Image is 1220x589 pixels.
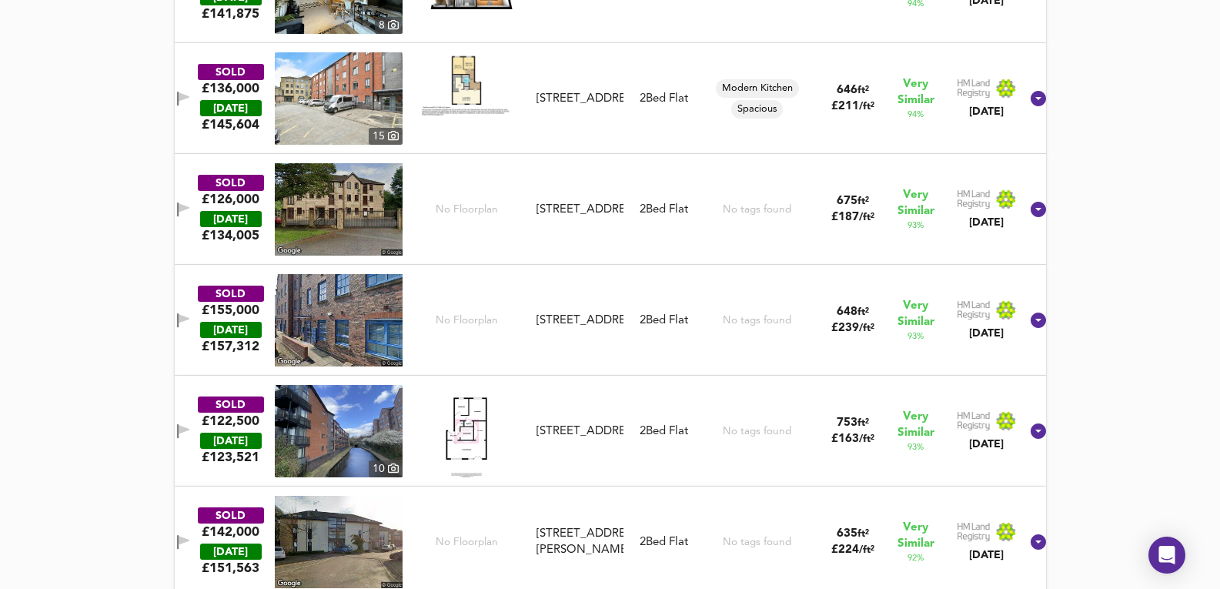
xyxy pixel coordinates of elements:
[837,306,857,318] span: 648
[640,313,688,329] div: 2 Bed Flat
[530,313,630,329] div: Flat 39, Gladstone Mill, Warrington Street, SK15 2HA
[198,175,264,191] div: SOLD
[897,520,934,552] span: Very Similar
[436,313,498,328] span: No Floorplan
[957,326,1017,341] div: [DATE]
[200,433,262,449] div: [DATE]
[957,522,1017,542] img: Land Registry
[275,385,403,477] a: property thumbnail 10
[957,189,1017,209] img: Land Registry
[275,496,403,588] img: streetview
[957,411,1017,431] img: Land Registry
[859,545,874,555] span: / ft²
[731,102,783,116] span: Spacious
[907,552,924,564] span: 92 %
[907,109,924,121] span: 94 %
[200,211,262,227] div: [DATE]
[200,544,262,560] div: [DATE]
[200,322,262,338] div: [DATE]
[202,560,259,577] span: £ 151,563
[857,85,869,95] span: ft²
[859,323,874,333] span: / ft²
[837,196,857,207] span: 675
[530,91,630,107] div: Flat 36, Millers Wharf, Corn Mill Lane, SK15 2EA
[436,385,498,477] img: Floorplan
[198,286,264,302] div: SOLD
[198,397,264,413] div: SOLD
[837,528,857,540] span: 635
[198,507,264,524] div: SOLD
[275,385,403,477] img: property thumbnail
[202,80,259,97] div: £136,000
[957,300,1017,320] img: Land Registry
[536,91,623,107] div: [STREET_ADDRESS]
[1029,533,1048,551] svg: Show Details
[536,526,623,559] div: [STREET_ADDRESS][PERSON_NAME]
[716,79,799,98] div: Modern Kitchen
[897,409,934,441] span: Very Similar
[857,529,869,539] span: ft²
[530,526,630,559] div: 6 Buckley House, Lockside View, SK15 3AG
[375,17,403,34] div: 8
[831,212,874,223] span: £ 187
[1148,537,1185,574] div: Open Intercom Messenger
[957,547,1017,563] div: [DATE]
[723,424,791,439] div: No tags found
[198,64,264,80] div: SOLD
[202,524,259,540] div: £142,000
[897,187,934,219] span: Very Similar
[723,202,791,217] div: No tags found
[831,433,874,445] span: £ 163
[957,215,1017,230] div: [DATE]
[640,91,688,107] div: 2 Bed Flat
[640,423,688,440] div: 2 Bed Flat
[530,202,630,218] div: 1 Canal View, Knowl Street, SK15 3AX
[859,434,874,444] span: / ft²
[640,534,688,551] div: 2 Bed Flat
[200,100,262,116] div: [DATE]
[1029,200,1048,219] svg: Show Details
[202,302,259,319] div: £155,000
[723,535,791,550] div: No tags found
[536,423,623,440] div: [STREET_ADDRESS]
[857,196,869,206] span: ft²
[275,52,403,145] a: property thumbnail 15
[1029,311,1048,330] svg: Show Details
[731,100,783,119] div: Spacious
[202,191,259,208] div: £126,000
[857,307,869,317] span: ft²
[859,102,874,112] span: / ft²
[716,82,799,95] span: Modern Kitchen
[175,154,1046,265] div: SOLD£126,000 [DATE]£134,005No Floorplan[STREET_ADDRESS]2Bed FlatNo tags found675ft²£187/ft²Very S...
[857,418,869,428] span: ft²
[897,298,934,330] span: Very Similar
[907,330,924,343] span: 93 %
[275,274,403,366] img: streetview
[275,52,403,145] img: property thumbnail
[420,52,513,117] img: Floorplan
[369,460,403,477] div: 10
[957,437,1017,452] div: [DATE]
[175,265,1046,376] div: SOLD£155,000 [DATE]£157,312No Floorplan[STREET_ADDRESS]2Bed FlatNo tags found648ft²£239/ft²Very S...
[831,101,874,112] span: £ 211
[202,338,259,355] span: £ 157,312
[436,202,498,217] span: No Floorplan
[1029,422,1048,440] svg: Show Details
[202,5,259,22] span: £ 141,875
[536,202,623,218] div: [STREET_ADDRESS]
[202,227,259,244] span: £ 134,005
[436,535,498,550] span: No Floorplan
[275,163,403,256] img: streetview
[907,219,924,232] span: 93 %
[859,213,874,223] span: / ft²
[175,43,1046,154] div: SOLD£136,000 [DATE]£145,604property thumbnail 15 Floorplan[STREET_ADDRESS]2Bed FlatModern Kitchen...
[837,417,857,429] span: 753
[369,128,403,145] div: 15
[957,79,1017,99] img: Land Registry
[640,202,688,218] div: 2 Bed Flat
[907,441,924,453] span: 93 %
[202,413,259,430] div: £122,500
[175,376,1046,487] div: SOLD£122,500 [DATE]£123,521property thumbnail 10 Floorplan[STREET_ADDRESS]2Bed FlatNo tags found7...
[831,544,874,556] span: £ 224
[536,313,623,329] div: [STREET_ADDRESS]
